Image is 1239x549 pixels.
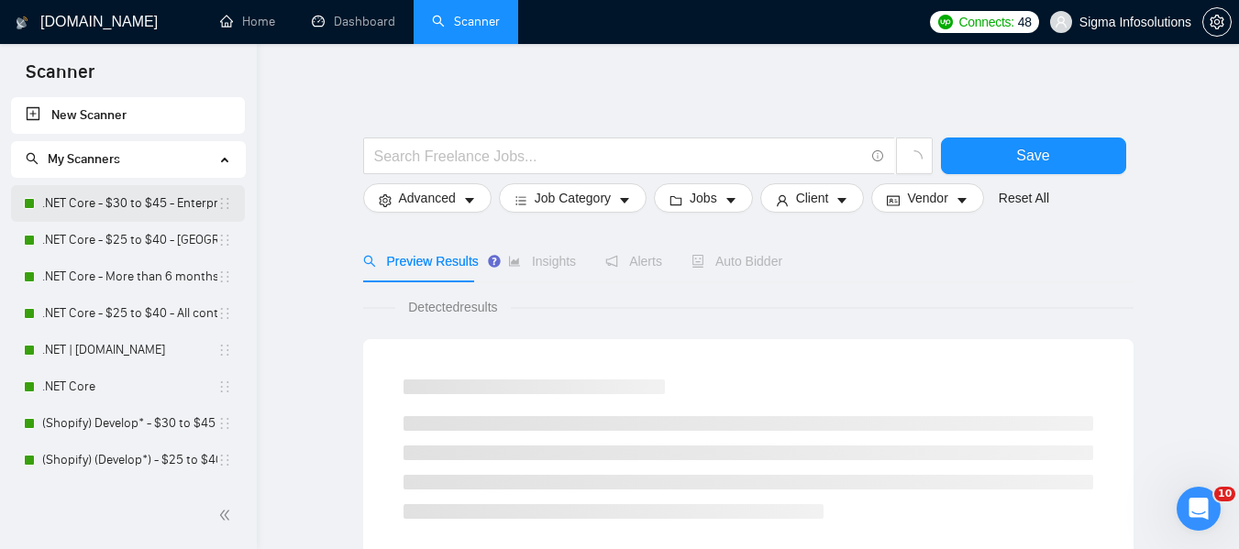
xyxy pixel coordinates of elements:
[16,8,28,38] img: logo
[938,15,953,29] img: upwork-logo.png
[26,152,39,165] span: search
[1016,144,1049,167] span: Save
[217,269,232,284] span: holder
[11,222,245,258] li: .NET Core - $25 to $40 - USA and Oceania
[1203,15,1231,29] span: setting
[887,193,900,207] span: idcard
[11,332,245,368] li: .NET | ASP.NET
[1055,16,1068,28] span: user
[872,150,884,162] span: info-circle
[725,193,737,207] span: caret-down
[217,233,232,247] span: holder
[42,185,217,222] a: .NET Core - $30 to $45 - Enterprise client - ROW
[432,14,500,29] a: searchScanner
[395,297,510,317] span: Detected results
[26,97,230,134] a: New Scanner
[26,151,120,167] span: My Scanners
[907,188,947,208] span: Vendor
[690,188,717,208] span: Jobs
[605,254,662,269] span: Alerts
[42,332,217,368] a: .NET | [DOMAIN_NAME]
[654,183,753,213] button: folderJobscaret-down
[11,258,245,295] li: .NET Core - More than 6 months of work
[871,183,983,213] button: idcardVendorcaret-down
[11,478,245,515] li: (Shopify) (Develop*)
[776,193,789,207] span: user
[42,368,217,405] a: .NET Core
[906,150,923,167] span: loading
[691,254,782,269] span: Auto Bidder
[11,405,245,442] li: (Shopify) Develop* - $30 to $45 Enterprise
[514,193,527,207] span: bars
[1177,487,1221,531] iframe: Intercom live chat
[669,193,682,207] span: folder
[1202,15,1232,29] a: setting
[760,183,865,213] button: userClientcaret-down
[42,405,217,442] a: (Shopify) Develop* - $30 to $45 Enterprise
[691,255,704,268] span: robot
[363,183,492,213] button: settingAdvancedcaret-down
[42,295,217,332] a: .NET Core - $25 to $40 - All continents
[956,193,968,207] span: caret-down
[999,188,1049,208] a: Reset All
[48,151,120,167] span: My Scanners
[11,59,109,97] span: Scanner
[941,137,1126,174] button: Save
[1018,12,1032,32] span: 48
[796,188,829,208] span: Client
[11,97,245,134] li: New Scanner
[399,188,456,208] span: Advanced
[217,306,232,321] span: holder
[958,12,1013,32] span: Connects:
[835,193,848,207] span: caret-down
[508,254,576,269] span: Insights
[508,255,521,268] span: area-chart
[363,255,376,268] span: search
[11,295,245,332] li: .NET Core - $25 to $40 - All continents
[218,506,237,524] span: double-left
[217,416,232,431] span: holder
[312,14,395,29] a: dashboardDashboard
[463,193,476,207] span: caret-down
[605,255,618,268] span: notification
[217,453,232,467] span: holder
[217,196,232,211] span: holder
[486,253,503,269] div: Tooltip anchor
[42,442,217,478] a: (Shopify) (Develop*) - $25 to $40 - [GEOGRAPHIC_DATA] and Ocenia
[220,14,275,29] a: homeHome
[42,222,217,258] a: .NET Core - $25 to $40 - [GEOGRAPHIC_DATA] and [GEOGRAPHIC_DATA]
[42,258,217,295] a: .NET Core - More than 6 months of work
[11,442,245,478] li: (Shopify) (Develop*) - $25 to $40 - USA and Ocenia
[1214,487,1235,501] span: 10
[535,188,611,208] span: Job Category
[379,193,392,207] span: setting
[217,379,232,394] span: holder
[374,145,864,168] input: Search Freelance Jobs...
[1202,7,1232,37] button: setting
[363,254,479,269] span: Preview Results
[618,193,631,207] span: caret-down
[499,183,647,213] button: barsJob Categorycaret-down
[11,185,245,222] li: .NET Core - $30 to $45 - Enterprise client - ROW
[11,368,245,405] li: .NET Core
[217,343,232,357] span: holder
